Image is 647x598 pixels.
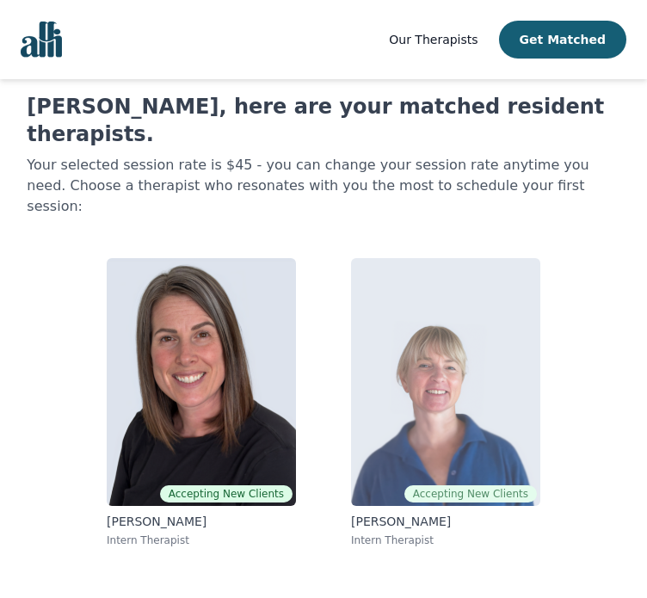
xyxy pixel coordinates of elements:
h1: [PERSON_NAME], here are your matched resident therapists. [27,93,619,148]
a: Stephanie BunkerAccepting New Clients[PERSON_NAME]Intern Therapist [93,244,310,561]
img: Stephanie Bunker [107,258,296,506]
p: [PERSON_NAME] [107,513,296,530]
img: alli logo [21,22,62,58]
p: Intern Therapist [107,533,296,547]
p: [PERSON_NAME] [351,513,540,530]
img: Heather Barker [351,258,540,506]
p: Intern Therapist [351,533,540,547]
span: Accepting New Clients [404,485,537,502]
a: Heather BarkerAccepting New Clients[PERSON_NAME]Intern Therapist [337,244,554,561]
button: Get Matched [499,21,626,59]
p: Your selected session rate is $45 - you can change your session rate anytime you need. Choose a t... [27,155,619,217]
span: Accepting New Clients [160,485,293,502]
span: Our Therapists [389,33,478,46]
a: Our Therapists [389,29,478,50]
